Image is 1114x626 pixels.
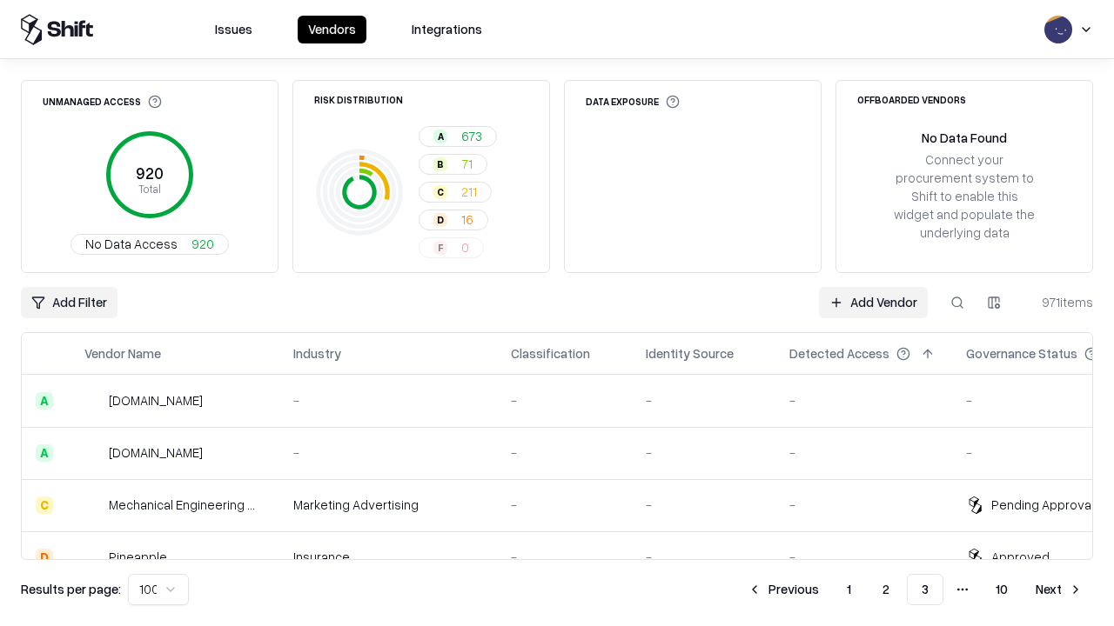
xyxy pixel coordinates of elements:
button: C211 [419,182,492,203]
div: Marketing Advertising [293,496,483,514]
div: Pineapple [109,548,167,566]
div: - [646,443,762,462]
div: Identity Source [646,344,734,363]
button: 2 [869,574,903,605]
button: B71 [419,154,487,175]
button: 1 [833,574,865,605]
div: A [36,392,53,410]
div: Mechanical Engineering World [109,496,265,514]
div: Connect your procurement system to Shift to enable this widget and populate the underlying data [892,150,1037,243]
div: Data Exposure [586,95,680,109]
img: Pineapple [84,549,102,566]
div: - [646,548,762,566]
div: 971 items [1023,293,1093,311]
div: B [433,157,447,171]
div: - [789,496,938,514]
div: Offboarded Vendors [857,95,966,104]
span: 211 [461,183,477,201]
button: No Data Access920 [70,234,229,255]
button: D16 [419,210,488,230]
img: automat-it.com [84,392,102,410]
div: - [293,443,483,462]
div: Insurance [293,548,483,566]
div: - [789,443,938,462]
tspan: Total [138,182,161,196]
div: Risk Distribution [314,95,403,104]
div: A [36,444,53,462]
div: - [646,496,762,514]
button: Integrations [401,16,493,43]
button: Next [1025,574,1093,605]
div: Approved [991,548,1050,566]
div: - [511,496,618,514]
div: Detected Access [789,344,889,363]
div: Governance Status [966,344,1077,363]
div: D [36,549,53,566]
div: Pending Approval [991,496,1094,514]
div: - [293,391,483,410]
span: 673 [461,127,482,145]
span: No Data Access [85,235,178,253]
button: Issues [205,16,263,43]
div: A [433,130,447,143]
button: Previous [737,574,829,605]
div: - [646,391,762,410]
div: [DOMAIN_NAME] [109,391,203,410]
button: 10 [982,574,1022,605]
div: Industry [293,344,341,363]
div: - [789,548,938,566]
span: 16 [461,210,473,229]
div: C [433,185,447,199]
tspan: 920 [136,163,164,183]
button: 3 [907,574,943,605]
span: 71 [461,155,473,173]
div: - [511,391,618,410]
button: Vendors [298,16,366,43]
button: A673 [419,126,497,147]
div: D [433,213,447,227]
div: Unmanaged Access [43,95,162,109]
div: C [36,496,53,514]
span: 920 [191,235,214,253]
button: Add Filter [21,287,117,318]
div: - [789,391,938,410]
a: Add Vendor [819,287,928,318]
img: madisonlogic.com [84,444,102,462]
img: Mechanical Engineering World [84,496,102,514]
nav: pagination [737,574,1093,605]
div: Classification [511,344,590,363]
div: [DOMAIN_NAME] [109,443,203,462]
div: - [511,548,618,566]
div: No Data Found [922,129,1007,147]
div: Vendor Name [84,344,161,363]
div: - [511,443,618,462]
p: Results per page: [21,580,121,598]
